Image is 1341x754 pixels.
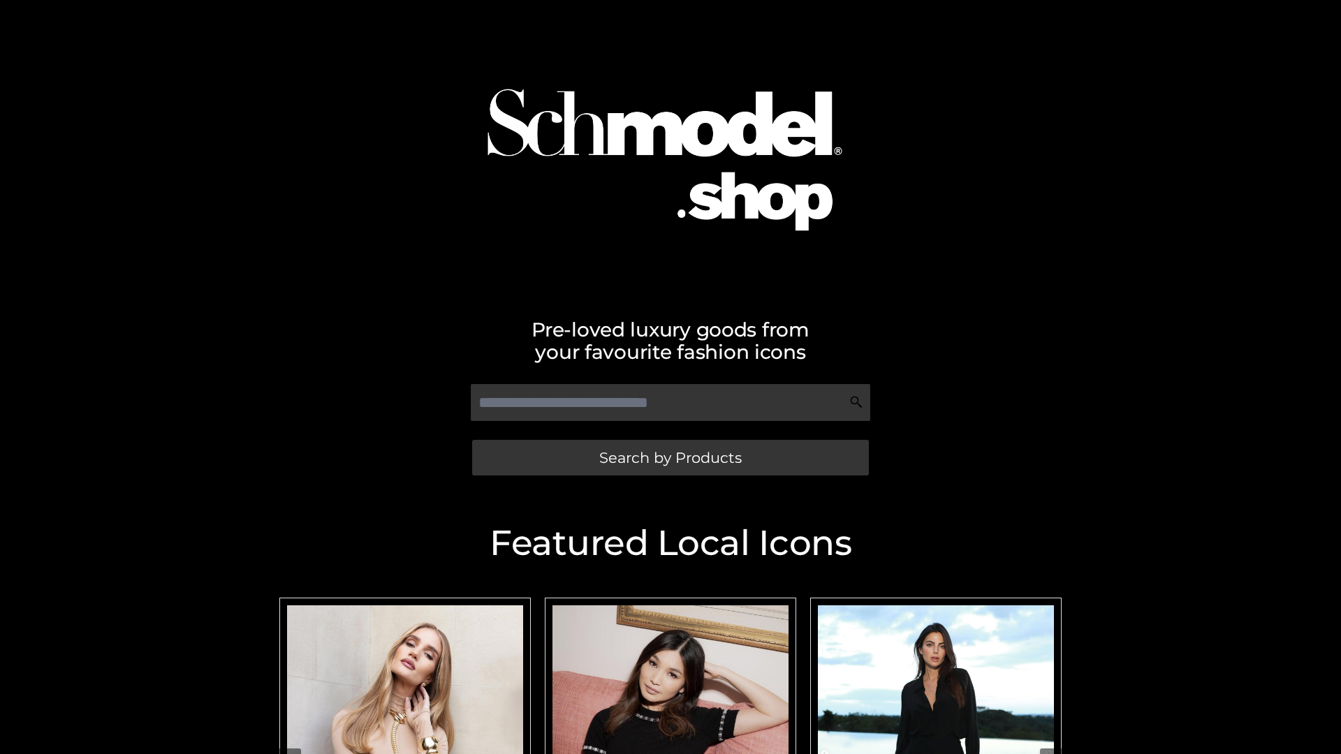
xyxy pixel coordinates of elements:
a: Search by Products [472,440,869,475]
h2: Pre-loved luxury goods from your favourite fashion icons [272,318,1069,363]
h2: Featured Local Icons​ [272,526,1069,561]
span: Search by Products [599,450,742,465]
img: Search Icon [849,395,863,409]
